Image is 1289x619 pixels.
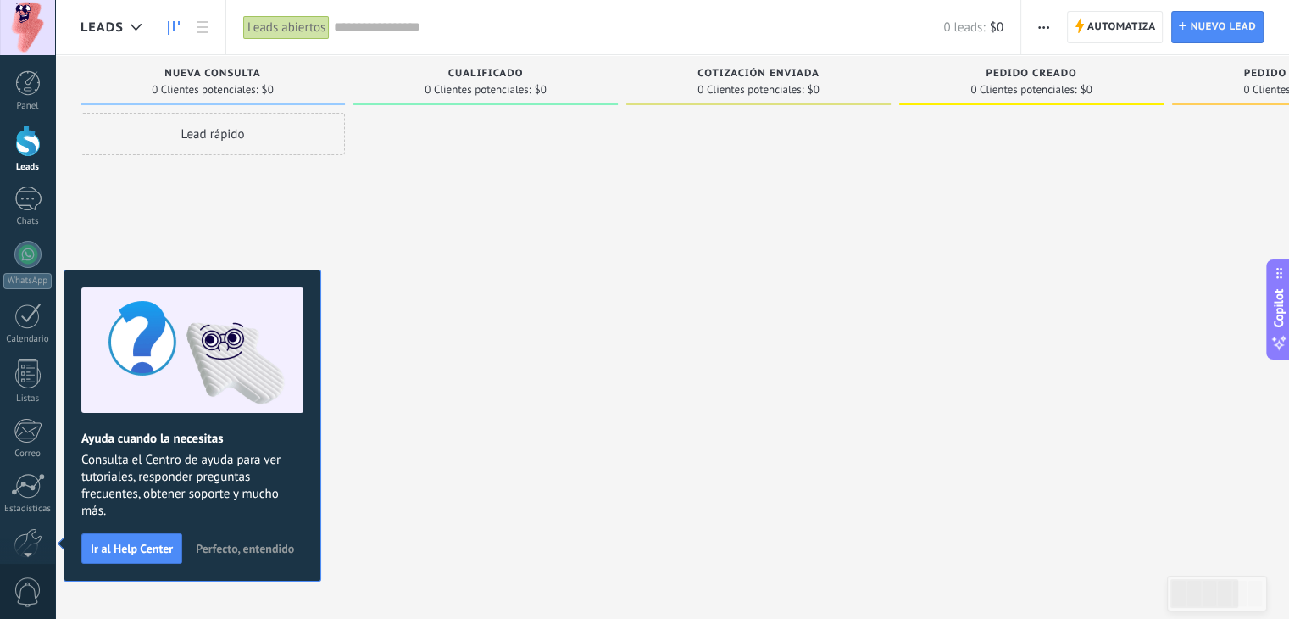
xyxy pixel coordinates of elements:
[81,431,303,447] h2: Ayuda cuando la necesitas
[362,68,609,82] div: Cualificado
[448,68,524,80] span: Cualificado
[3,216,53,227] div: Chats
[91,543,173,555] span: Ir al Help Center
[970,85,1076,95] span: 0 Clientes potenciales:
[3,101,53,112] div: Panel
[89,68,336,82] div: Nueva consulta
[164,68,260,80] span: Nueva consulta
[425,85,531,95] span: 0 Clientes potenciales:
[1270,289,1287,328] span: Copilot
[81,20,124,36] span: Leads
[243,15,330,40] div: Leads abiertos
[3,504,53,515] div: Estadísticas
[3,334,53,345] div: Calendario
[535,85,547,95] span: $0
[808,85,820,95] span: $0
[697,85,803,95] span: 0 Clientes potenciales:
[908,68,1155,82] div: Pedido creado
[990,20,1003,36] span: $0
[697,68,820,80] span: Cotización enviada
[1031,11,1056,43] button: Más
[635,68,882,82] div: Cotización enviada
[196,543,294,555] span: Perfecto, entendido
[943,20,985,36] span: 0 leads:
[1081,85,1092,95] span: $0
[188,536,302,561] button: Perfecto, entendido
[188,11,217,44] a: Lista
[81,533,182,564] button: Ir al Help Center
[81,113,345,155] div: Lead rápido
[3,273,52,289] div: WhatsApp
[986,68,1076,80] span: Pedido creado
[159,11,188,44] a: Leads
[1087,12,1156,42] span: Automatiza
[3,162,53,173] div: Leads
[81,452,303,520] span: Consulta el Centro de ayuda para ver tutoriales, responder preguntas frecuentes, obtener soporte ...
[1067,11,1164,43] a: Automatiza
[1190,12,1256,42] span: Nuevo lead
[1171,11,1264,43] a: Nuevo lead
[3,393,53,404] div: Listas
[3,449,53,460] div: Correo
[262,85,274,95] span: $0
[152,85,258,95] span: 0 Clientes potenciales:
